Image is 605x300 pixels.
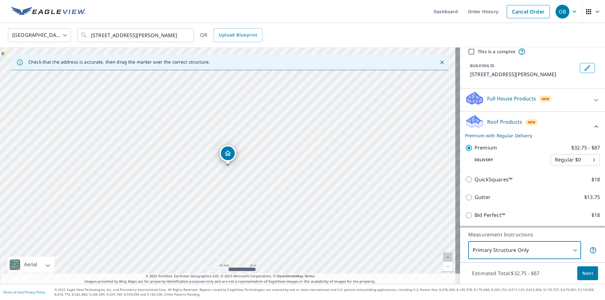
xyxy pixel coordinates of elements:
p: Delivery [465,157,550,163]
div: Primary Structure Only [468,241,581,259]
p: Bid Perfect™ [475,211,505,219]
span: Your report will include only the primary structure on the property. For example, a detached gara... [589,246,597,254]
div: Roof ProductsNewPremium with Regular Delivery [465,114,600,139]
a: OpenStreetMap [277,274,303,278]
p: © 2025 Eagle View Technologies, Inc. and Pictometry International Corp. All Rights Reserved. Repo... [55,287,602,297]
p: Gutter [475,193,491,201]
p: Roof Products [487,118,522,126]
p: QuickSquares™ [475,176,512,184]
p: $13.75 [584,193,600,201]
div: Aerial [8,257,55,273]
div: Dropped pin, building 1, Residential property, 734 S Blakeslee Rd Oakland, MD 21550 [220,145,236,165]
div: Full House ProductsNew [465,91,600,109]
img: EV Logo [11,7,86,16]
span: New [528,120,536,125]
p: Full House Products [487,95,536,102]
div: Regular $0 [550,151,600,169]
p: Estimated Total: $32.75 - $87 [467,266,544,280]
button: Close [438,58,446,66]
p: Measurement Instructions [468,231,597,238]
a: Upload Blueprint [214,28,262,42]
p: BUILDING ID [470,63,494,68]
p: Premium with Regular Delivery [465,132,592,139]
span: New [542,96,550,101]
p: $32.75 - $87 [571,144,600,152]
div: OR [200,28,262,42]
span: Upload Blueprint [219,31,257,39]
p: [STREET_ADDRESS][PERSON_NAME] [470,71,577,78]
a: Terms [304,274,315,278]
input: Search by address or latitude-longitude [91,26,181,44]
p: $18 [591,211,600,219]
span: Next [582,269,593,277]
a: Terms of Use [3,290,23,294]
a: Current Level 20, Zoom Out [443,262,452,271]
a: Cancel Order [507,5,550,18]
p: Check that the address is accurate, then drag the marker over the correct structure. [28,59,210,65]
p: $18 [591,176,600,184]
a: Current Level 20, Zoom In Disabled [443,252,452,262]
span: © 2025 TomTom, Earthstar Geographics SIO, © 2025 Microsoft Corporation, © [146,274,315,279]
button: Next [577,266,598,280]
p: | [3,290,45,294]
div: OB [556,5,569,19]
p: Premium [475,144,497,152]
label: This is a complex [478,48,516,55]
button: Edit building 1 [580,63,595,73]
a: Privacy Policy [25,290,45,294]
div: Aerial [22,257,39,273]
div: [GEOGRAPHIC_DATA] [8,26,71,44]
